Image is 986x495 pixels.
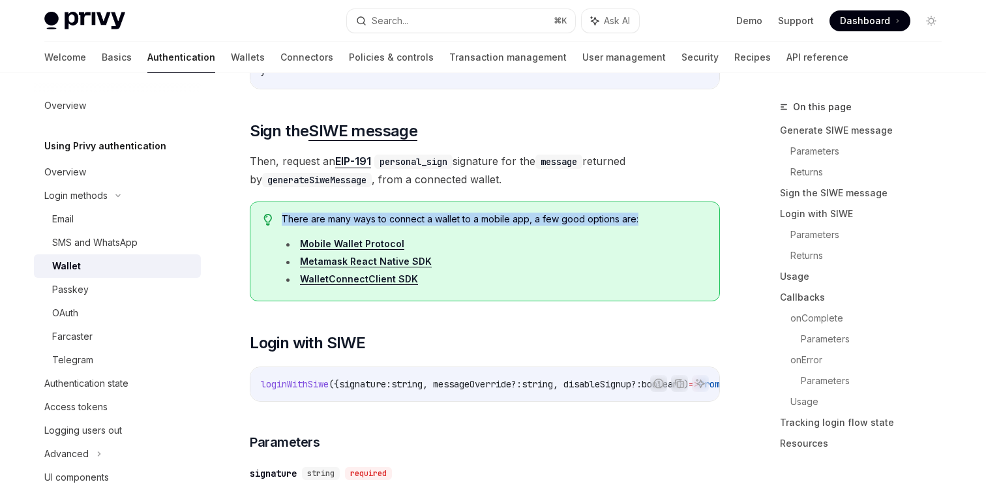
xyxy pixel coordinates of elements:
button: Toggle dark mode [921,10,942,31]
div: Telegram [52,352,93,368]
span: : [636,378,642,390]
a: Returns [790,245,952,266]
a: Access tokens [34,395,201,419]
a: API reference [786,42,848,73]
div: Authentication state [44,376,128,391]
a: Basics [102,42,132,73]
a: OAuth [34,301,201,325]
a: Parameters [801,329,952,350]
button: Ask AI [582,9,639,33]
a: Metamask React Native SDK [300,256,432,267]
svg: Tip [263,214,273,226]
code: generateSiweMessage [262,173,372,187]
code: message [535,155,582,169]
span: Login with SIWE [250,333,365,353]
div: signature [250,467,297,480]
span: ({ [329,378,339,390]
a: Connectors [280,42,333,73]
a: Transaction management [449,42,567,73]
a: Authentication [147,42,215,73]
div: Email [52,211,74,227]
a: UI components [34,466,201,489]
a: Overview [34,160,201,184]
div: Search... [372,13,408,29]
a: Usage [790,391,952,412]
span: Dashboard [840,14,890,27]
a: Telegram [34,348,201,372]
span: ⌘ K [554,16,567,26]
span: Sign the [250,121,417,142]
span: string [307,468,335,479]
a: Dashboard [829,10,910,31]
a: Sign the SIWE message [780,183,952,203]
span: Parameters [250,433,320,451]
div: UI components [44,470,109,485]
div: OAuth [52,305,78,321]
span: Then, request an signature for the returned by , from a connected wallet. [250,152,720,188]
a: Welcome [44,42,86,73]
a: Passkey [34,278,201,301]
a: Usage [780,266,952,287]
div: Advanced [44,446,89,462]
div: Overview [44,164,86,180]
span: signature: [339,378,391,390]
div: required [345,467,392,480]
div: SMS and WhatsApp [52,235,138,250]
a: User management [582,42,666,73]
a: Wallet [34,254,201,278]
span: boolean [642,378,678,390]
a: Login with SIWE [780,203,952,224]
a: Callbacks [780,287,952,308]
a: Overview [34,94,201,117]
a: Tracking login flow state [780,412,952,433]
a: Recipes [734,42,771,73]
a: Email [34,207,201,231]
button: Report incorrect code [650,375,667,392]
span: , disableSignup? [553,378,636,390]
a: Logging users out [34,419,201,442]
img: light logo [44,12,125,30]
a: WalletConnectClient SDK [300,273,418,285]
span: Ask AI [604,14,630,27]
h5: Using Privy authentication [44,138,166,154]
a: onError [790,350,952,370]
a: Demo [736,14,762,27]
a: Resources [780,433,952,454]
a: onComplete [790,308,952,329]
span: string [522,378,553,390]
button: Ask AI [692,375,709,392]
a: SIWE message [308,121,417,141]
div: Access tokens [44,399,108,415]
div: Overview [44,98,86,113]
a: EIP-191 [335,155,371,168]
a: Mobile Wallet Protocol [300,238,404,250]
div: Wallet [52,258,81,274]
a: Security [681,42,719,73]
span: On this page [793,99,852,115]
div: Login methods [44,188,108,203]
a: Parameters [790,141,952,162]
a: SMS and WhatsApp [34,231,201,254]
button: Search...⌘K [347,9,575,33]
span: => [689,378,699,390]
a: Parameters [801,370,952,391]
div: Logging users out [44,423,122,438]
a: Returns [790,162,952,183]
span: string [391,378,423,390]
span: There are many ways to connect a wallet to a mobile app, a few good options are: [282,213,706,226]
button: Copy the contents from the code block [671,375,688,392]
a: Support [778,14,814,27]
span: loginWithSiwe [261,378,329,390]
div: Farcaster [52,329,93,344]
a: Parameters [790,224,952,245]
a: Authentication state [34,372,201,395]
span: : [516,378,522,390]
div: Passkey [52,282,89,297]
span: Promise [699,378,736,390]
code: personal_sign [374,155,453,169]
a: Generate SIWE message [780,120,952,141]
span: , messageOverride? [423,378,516,390]
a: Policies & controls [349,42,434,73]
a: Farcaster [34,325,201,348]
a: Wallets [231,42,265,73]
